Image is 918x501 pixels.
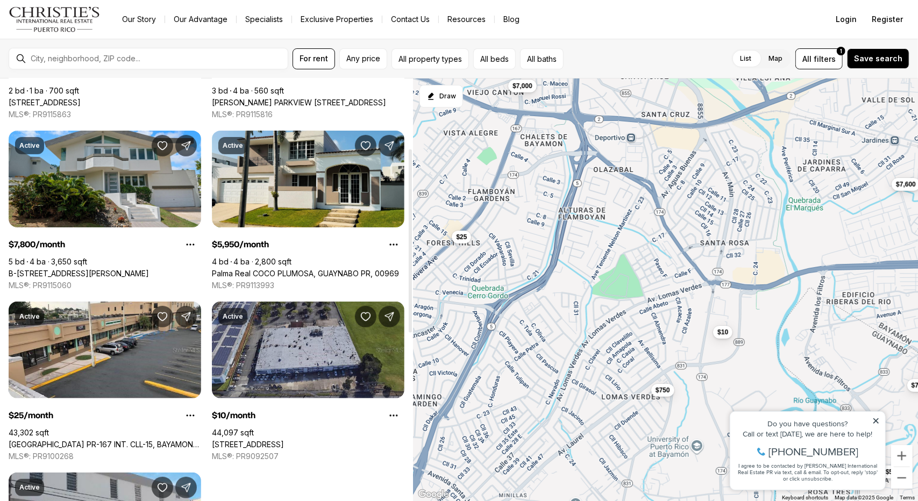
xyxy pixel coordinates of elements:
[9,269,149,278] a: B-28 SOUTHVIEW COURT, BALDWIN PARK, GUAYNABO PR, 00969
[854,54,902,63] span: Save search
[872,15,903,24] span: Register
[473,48,516,69] button: All beds
[829,9,863,30] button: Login
[495,12,528,27] a: Blog
[456,233,467,241] span: $25
[651,383,674,396] button: $750
[379,135,400,156] button: Share Property
[44,51,134,61] span: [PHONE_NUMBER]
[175,306,197,327] button: Share Property
[152,477,173,498] button: Save Property: 113 DR. VEVE
[713,326,732,339] button: $10
[814,53,836,65] span: filters
[292,12,382,27] a: Exclusive Properties
[891,467,913,489] button: Zoom out
[865,9,909,30] button: Register
[355,306,376,327] button: Save Property: 111 PR-174
[175,135,197,156] button: Share Property
[717,328,728,337] span: $10
[223,312,243,321] p: Active
[847,48,909,69] button: Save search
[19,312,40,321] p: Active
[383,234,404,255] button: Property options
[11,24,155,32] div: Do you have questions?
[379,306,400,327] button: Share Property
[656,385,670,394] span: $750
[835,495,893,500] span: Map data ©2025 Google
[508,79,537,92] button: $7,000
[223,141,243,150] p: Active
[439,12,494,27] a: Resources
[731,49,760,68] label: List
[212,98,386,108] a: RIVERA PARKVIEW CALLE JASPER #122, BAYAMON PR, 00959
[802,53,812,65] span: All
[346,54,380,63] span: Any price
[339,48,387,69] button: Any price
[180,234,201,255] button: Property options
[900,495,915,500] a: Terms (opens in new tab)
[382,12,438,27] button: Contact Us
[452,231,471,244] button: $25
[419,85,463,108] button: Start drawing
[300,54,328,63] span: For rent
[13,66,153,87] span: I agree to be contacted by [PERSON_NAME] International Real Estate PR via text, call & email. To ...
[896,180,916,188] span: $7,600
[293,48,335,69] button: For rent
[840,47,842,55] span: 1
[836,15,857,24] span: Login
[152,306,173,327] button: Save Property: Forest Hills PR-167 INT. CLL-15
[212,440,284,449] a: 111 PR-174, BAYAMON PR, 00959
[9,6,101,32] img: logo
[11,34,155,42] div: Call or text [DATE], we are here to help!
[891,445,913,467] button: Zoom in
[520,48,564,69] button: All baths
[180,405,201,426] button: Property options
[175,477,197,498] button: Share Property
[19,141,40,150] p: Active
[152,135,173,156] button: Save Property: B-28 SOUTHVIEW COURT, BALDWIN PARK
[383,405,404,426] button: Property options
[237,12,291,27] a: Specialists
[760,49,791,68] label: Map
[212,269,399,278] a: Palma Real COCO PLUMOSA, GUAYNABO PR, 00969
[165,12,236,27] a: Our Advantage
[9,440,201,449] a: Forest Hills PR-167 INT. CLL-15, BAYAMON PR, 00959
[355,135,376,156] button: Save Property: Palma Real COCO PLUMOSA
[19,483,40,492] p: Active
[795,48,843,69] button: Allfilters1
[392,48,469,69] button: All property types
[513,81,532,90] span: $7,000
[113,12,165,27] a: Our Story
[9,98,81,108] a: 2A3 AVE LAUREL (APT#7), BAYAMON PR, 00956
